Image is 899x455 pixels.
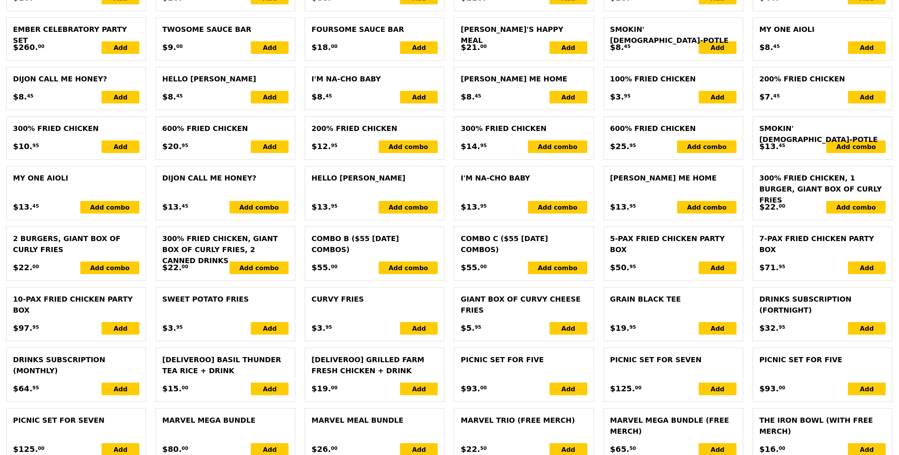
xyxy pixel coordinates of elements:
[27,93,33,99] span: 45
[162,140,182,152] span: $20.
[630,324,636,330] span: 95
[760,294,886,316] div: Drinks Subscription (Fortnight)
[610,262,630,273] span: $50.
[827,201,886,214] div: Add combo
[760,123,886,145] div: Smokin' [DEMOGRAPHIC_DATA]-potle
[480,263,487,270] span: 00
[624,43,631,50] span: 45
[13,140,32,152] span: $10.
[251,322,289,335] div: Add
[461,233,587,255] div: Combo C ($55 [DATE] Combos)
[528,262,587,274] div: Add combo
[610,233,737,255] div: 5-pax Fried Chicken Party Box
[80,201,139,214] div: Add combo
[176,324,183,330] span: 95
[461,140,480,152] span: $14.
[38,445,44,451] span: 00
[760,91,773,103] span: $7.
[162,123,289,134] div: 600% Fried Chicken
[461,383,480,394] span: $93.
[760,383,779,394] span: $93.
[461,173,587,184] div: I'm Na-cho Baby
[162,41,176,53] span: $9.
[311,322,325,334] span: $3.
[699,383,737,395] div: Add
[13,123,139,134] div: 300% Fried Chicken
[331,263,338,270] span: 00
[760,354,886,365] div: Picnic Set for Five
[13,24,139,46] div: Ember Celebratory Party Set
[38,43,44,50] span: 00
[311,262,331,273] span: $55.
[461,24,587,46] div: [PERSON_NAME]'s Happy Meal
[760,24,886,35] div: My One Aioli
[311,91,325,103] span: $8.
[182,445,189,451] span: 00
[760,140,779,152] span: $13.
[461,415,587,426] div: Marvel Trio (Free merch)
[13,91,27,103] span: $8.
[610,201,630,213] span: $13.
[251,91,289,103] div: Add
[182,203,189,209] span: 45
[331,445,338,451] span: 00
[760,443,779,455] span: $16.
[461,201,480,213] span: $13.
[32,263,39,270] span: 00
[162,383,182,394] span: $15.
[32,324,39,330] span: 95
[475,324,482,330] span: 95
[461,322,475,334] span: $5.
[848,262,886,274] div: Add
[630,142,636,149] span: 95
[182,142,189,149] span: 95
[162,415,289,426] div: Marvel Mega Bundle
[480,43,487,50] span: 00
[550,91,588,103] div: Add
[162,24,289,35] div: Twosome Sauce bar
[610,354,737,365] div: Picnic Set for Seven
[311,383,331,394] span: $19.
[80,262,139,274] div: Add combo
[311,123,438,134] div: 200% Fried Chicken
[635,385,642,391] span: 00
[13,294,139,316] div: 10-pax Fried Chicken Party Box
[760,262,779,273] span: $71.
[102,383,139,395] div: Add
[13,415,139,426] div: Picnic Set for Seven
[677,201,736,214] div: Add combo
[610,383,635,394] span: $125.
[400,383,438,395] div: Add
[311,24,438,35] div: Foursome Sauce Bar
[610,294,737,305] div: Grain Black Tee
[230,201,289,214] div: Add combo
[251,383,289,395] div: Add
[760,233,886,255] div: 7-pax Fried Chicken Party Box
[760,322,779,334] span: $32.
[311,74,438,85] div: I'm Na-cho Baby
[162,322,176,334] span: $3.
[13,383,32,394] span: $64.
[760,415,886,437] div: The Iron Bowl (with free merch)
[461,91,475,103] span: $8.
[379,140,438,153] div: Add combo
[13,443,38,455] span: $125.
[699,41,737,54] div: Add
[331,385,338,391] span: 00
[379,201,438,214] div: Add combo
[610,74,737,85] div: 100% Fried Chicken
[848,41,886,54] div: Add
[400,41,438,54] div: Add
[32,203,39,209] span: 45
[480,142,487,149] span: 95
[677,140,736,153] div: Add combo
[13,233,139,255] div: 2 Burgers, Giant Box of Curly Fries
[699,322,737,335] div: Add
[461,74,587,85] div: [PERSON_NAME] Me Home
[848,91,886,103] div: Add
[13,354,139,376] div: Drinks Subscription (Monthly)
[13,41,38,53] span: $260.
[379,262,438,274] div: Add combo
[630,203,636,209] span: 95
[400,322,438,335] div: Add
